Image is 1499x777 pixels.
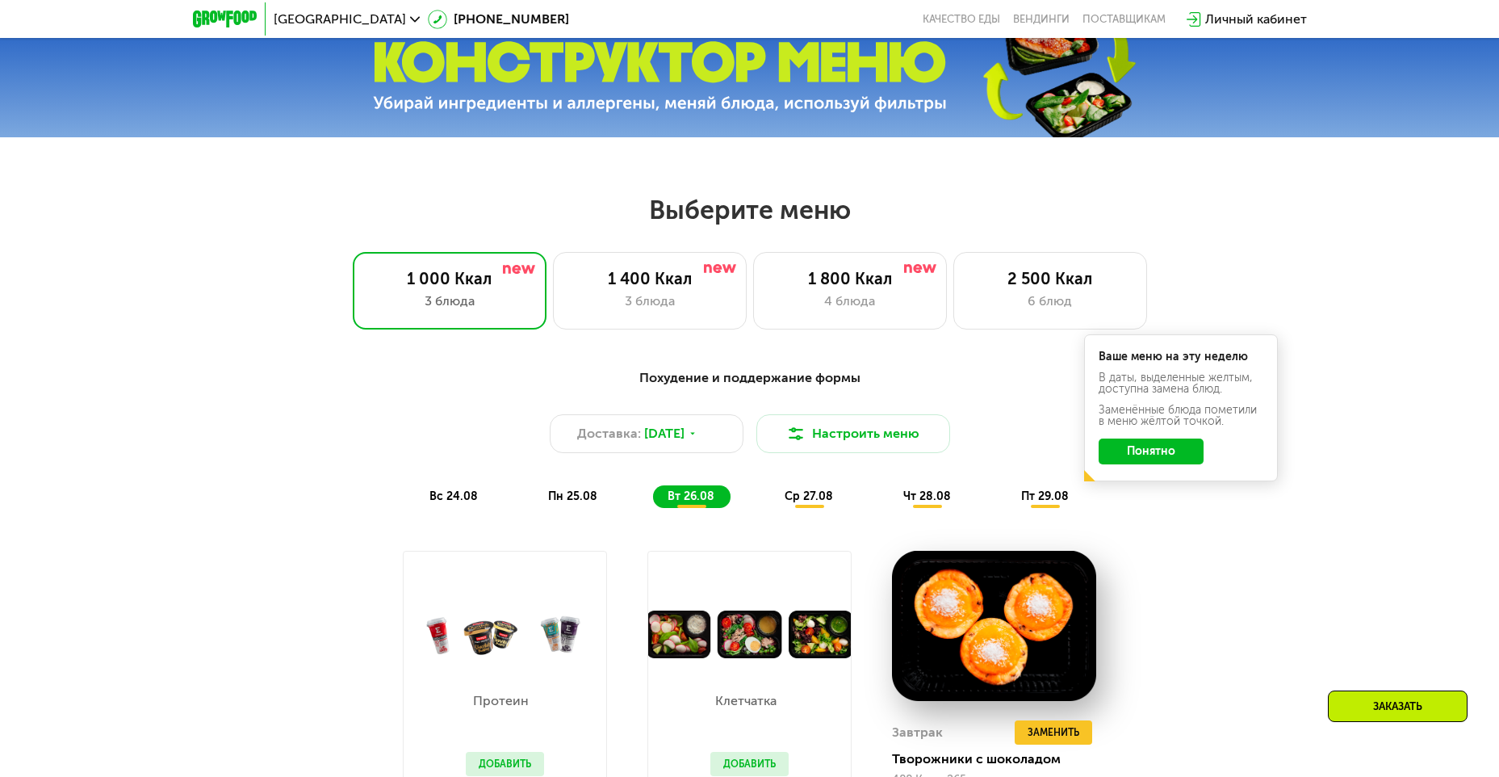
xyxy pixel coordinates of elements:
[770,269,930,288] div: 1 800 Ккал
[429,489,478,503] span: вс 24.08
[1015,720,1092,745] button: Заменить
[466,752,544,776] button: Добавить
[785,489,833,503] span: ср 27.08
[272,368,1228,388] div: Похудение и поддержание формы
[370,269,530,288] div: 1 000 Ккал
[1021,489,1069,503] span: пт 29.08
[1099,439,1204,464] button: Понятно
[466,695,536,708] p: Протеин
[892,720,943,745] div: Завтрак
[903,489,951,503] span: чт 28.08
[1099,351,1263,363] div: Ваше меню на эту неделю
[1028,724,1079,741] span: Заменить
[710,752,789,776] button: Добавить
[1082,13,1166,26] div: поставщикам
[570,292,730,311] div: 3 блюда
[770,292,930,311] div: 4 блюда
[923,13,1000,26] a: Качество еды
[274,13,406,26] span: [GEOGRAPHIC_DATA]
[710,695,781,708] p: Клетчатка
[1328,691,1468,722] div: Заказать
[970,292,1130,311] div: 6 блюд
[1205,10,1307,29] div: Личный кабинет
[570,269,730,288] div: 1 400 Ккал
[970,269,1130,288] div: 2 500 Ккал
[644,424,685,443] span: [DATE]
[577,424,641,443] span: Доставка:
[1099,405,1263,427] div: Заменённые блюда пометили в меню жёлтой точкой.
[892,751,1109,767] div: Творожники с шоколадом
[668,489,714,503] span: вт 26.08
[1013,13,1070,26] a: Вендинги
[1099,372,1263,395] div: В даты, выделенные желтым, доступна замена блюд.
[756,414,950,453] button: Настроить меню
[548,489,597,503] span: пн 25.08
[52,194,1447,226] h2: Выберите меню
[428,10,569,29] a: [PHONE_NUMBER]
[370,292,530,311] div: 3 блюда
